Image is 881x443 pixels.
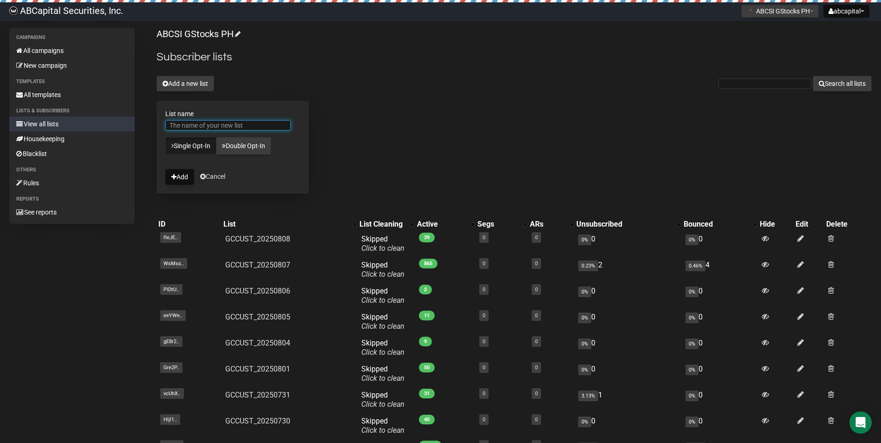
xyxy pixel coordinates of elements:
span: 0% [685,365,698,375]
span: Skipped [361,287,405,305]
span: Gre2P.. [160,362,183,373]
td: 0 [574,309,682,335]
button: Add a new list [157,76,214,91]
td: 0 [682,309,758,335]
a: All templates [9,87,135,102]
a: 0 [483,261,485,267]
a: 0 [483,313,485,319]
span: 0% [578,313,591,323]
span: 40 [419,415,435,424]
span: 31 [419,389,435,398]
a: GCCUST_20250804 [225,339,290,347]
span: 0% [578,339,591,349]
a: GCCUST_20250807 [225,261,290,269]
span: eeYWe.. [160,310,186,321]
td: 0 [574,283,682,309]
td: 0 [682,413,758,439]
span: Skipped [361,365,405,383]
td: 4 [682,257,758,283]
a: 0 [535,391,538,397]
span: Hljl1.. [160,414,180,425]
th: List Cleaning: No sort applied, activate to apply an ascending sort [358,218,415,231]
th: Bounced: No sort applied, activate to apply an ascending sort [682,218,758,231]
td: 0 [574,231,682,257]
a: 0 [483,365,485,371]
span: 0% [685,313,698,323]
span: 0% [685,339,698,349]
a: 0 [535,287,538,293]
a: Blacklist [9,146,135,161]
div: Segs [477,220,519,229]
th: ID: No sort applied, sorting is disabled [157,218,221,231]
li: Reports [9,194,135,205]
td: 0 [682,387,758,413]
span: 39 [419,233,435,242]
a: Click to clean [361,270,405,279]
td: 0 [682,361,758,387]
div: Hide [760,220,792,229]
span: 0% [685,391,698,401]
img: 0909a262a49e84aed692647fa7ec25d0 [9,7,18,15]
li: Lists & subscribers [9,105,135,117]
span: 11 [419,311,435,320]
a: 0 [535,417,538,423]
span: 50 [419,363,435,372]
a: Rules [9,176,135,190]
span: 3.13% [578,391,598,401]
span: 2 [419,285,432,294]
a: GCCUST_20250731 [225,391,290,399]
a: Double Opt-In [216,137,271,155]
div: ARs [530,220,565,229]
a: Click to clean [361,322,405,331]
label: List name [165,110,300,118]
button: Search all lists [813,76,872,91]
a: Click to clean [361,426,405,435]
span: 0% [685,287,698,297]
div: Delete [826,220,870,229]
div: List Cleaning [359,220,406,229]
h2: Subscriber lists [157,49,872,65]
span: Skipped [361,417,405,435]
span: Skipped [361,261,405,279]
a: GCCUST_20250806 [225,287,290,295]
li: Campaigns [9,32,135,43]
a: 0 [483,235,485,241]
span: 0% [685,235,698,245]
span: 0% [578,365,591,375]
td: 0 [574,413,682,439]
a: 0 [483,287,485,293]
a: Single Opt-In [165,137,216,155]
div: Unsubscribed [576,220,673,229]
a: GCCUST_20250801 [225,365,290,373]
img: 1.png [746,7,754,14]
th: List: No sort applied, activate to apply an ascending sort [222,218,358,231]
th: Segs: No sort applied, activate to apply an ascending sort [476,218,528,231]
span: 0.46% [685,261,705,271]
a: 0 [535,235,538,241]
td: 1 [574,387,682,413]
span: Skipped [361,235,405,253]
div: Bounced [684,220,749,229]
a: New campaign [9,58,135,73]
span: Skipped [361,313,405,331]
th: Edit: No sort applied, sorting is disabled [794,218,824,231]
span: 0% [578,235,591,245]
td: 0 [574,361,682,387]
div: ID [158,220,219,229]
a: All campaigns [9,43,135,58]
a: Click to clean [361,296,405,305]
a: Cancel [200,173,225,180]
span: WsMss.. [160,258,187,269]
span: 0% [578,417,591,427]
td: 2 [574,257,682,283]
a: View all lists [9,117,135,131]
a: 0 [535,261,538,267]
span: 865 [419,259,437,268]
div: Edit [796,220,822,229]
button: ABCSI GStocks PH [741,5,819,18]
span: PIDtU.. [160,284,183,295]
button: abcapital [823,5,869,18]
div: Active [417,220,466,229]
a: See reports [9,205,135,220]
span: fIeJE.. [160,232,181,243]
